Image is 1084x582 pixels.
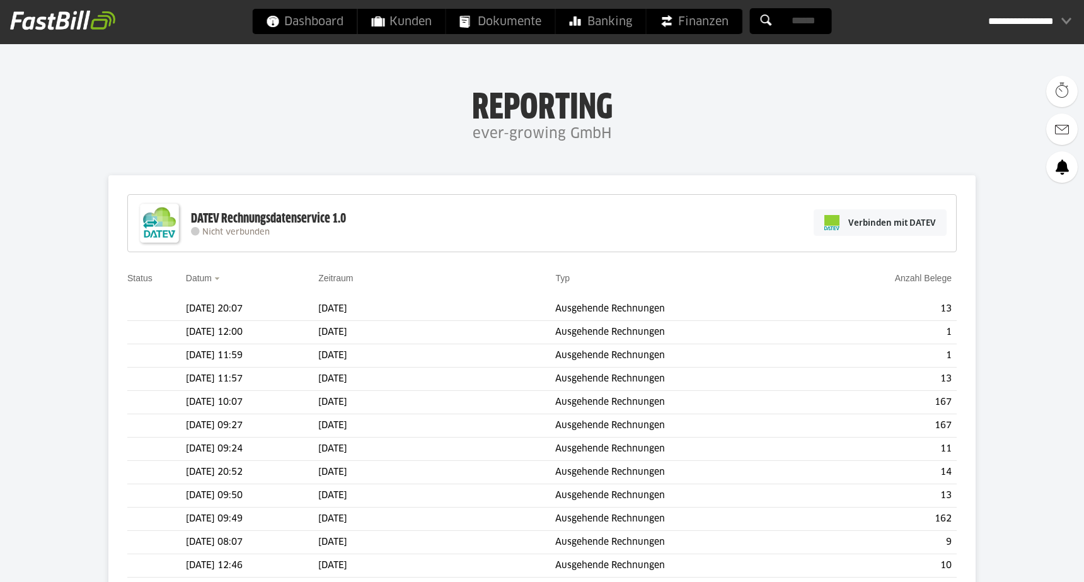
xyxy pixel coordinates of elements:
a: Status [127,273,153,283]
td: Ausgehende Rechnungen [555,461,812,484]
span: Dokumente [460,9,541,34]
td: Ausgehende Rechnungen [555,508,812,531]
td: [DATE] [318,554,555,578]
td: [DATE] 09:50 [186,484,318,508]
td: 13 [812,484,957,508]
td: [DATE] [318,298,555,321]
td: [DATE] 10:07 [186,391,318,414]
td: 14 [812,461,957,484]
iframe: Öffnet ein Widget, in dem Sie weitere Informationen finden [986,544,1071,576]
td: Ausgehende Rechnungen [555,321,812,344]
td: 1 [812,344,957,368]
td: [DATE] 12:46 [186,554,318,578]
td: 167 [812,414,957,438]
td: [DATE] 20:52 [186,461,318,484]
img: sort_desc.gif [214,277,222,280]
a: Dokumente [446,9,555,34]
td: Ausgehende Rechnungen [555,298,812,321]
span: Finanzen [660,9,729,34]
a: Zeitraum [318,273,353,283]
a: Finanzen [647,9,742,34]
span: Verbinden mit DATEV [848,216,936,229]
td: 167 [812,391,957,414]
td: [DATE] [318,461,555,484]
td: Ausgehende Rechnungen [555,438,812,461]
td: [DATE] [318,414,555,438]
td: Ausgehende Rechnungen [555,391,812,414]
td: 1 [812,321,957,344]
td: [DATE] 11:57 [186,368,318,391]
td: 10 [812,554,957,578]
img: fastbill_logo_white.png [10,10,115,30]
td: Ausgehende Rechnungen [555,531,812,554]
td: [DATE] 11:59 [186,344,318,368]
td: 13 [812,298,957,321]
span: Nicht verbunden [202,228,270,236]
a: Anzahl Belege [895,273,952,283]
a: Typ [555,273,570,283]
td: [DATE] [318,438,555,461]
h1: Reporting [126,89,958,122]
div: DATEV Rechnungsdatenservice 1.0 [191,211,346,227]
td: [DATE] [318,321,555,344]
td: 13 [812,368,957,391]
span: Kunden [372,9,432,34]
td: [DATE] [318,508,555,531]
td: Ausgehende Rechnungen [555,554,812,578]
td: Ausgehende Rechnungen [555,344,812,368]
td: [DATE] [318,344,555,368]
td: 162 [812,508,957,531]
span: Banking [570,9,632,34]
td: Ausgehende Rechnungen [555,368,812,391]
td: [DATE] [318,368,555,391]
td: [DATE] [318,531,555,554]
td: 11 [812,438,957,461]
a: Banking [556,9,646,34]
td: [DATE] 20:07 [186,298,318,321]
td: [DATE] 12:00 [186,321,318,344]
a: Verbinden mit DATEV [814,209,947,236]
td: Ausgehende Rechnungen [555,484,812,508]
span: Dashboard [267,9,343,34]
td: [DATE] [318,484,555,508]
a: Kunden [358,9,446,34]
a: Datum [186,273,212,283]
td: [DATE] 09:49 [186,508,318,531]
td: 9 [812,531,957,554]
td: [DATE] 09:24 [186,438,318,461]
img: DATEV-Datenservice Logo [134,198,185,248]
img: pi-datev-logo-farbig-24.svg [824,215,839,230]
td: [DATE] 08:07 [186,531,318,554]
td: [DATE] [318,391,555,414]
a: Dashboard [253,9,357,34]
td: [DATE] 09:27 [186,414,318,438]
td: Ausgehende Rechnungen [555,414,812,438]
